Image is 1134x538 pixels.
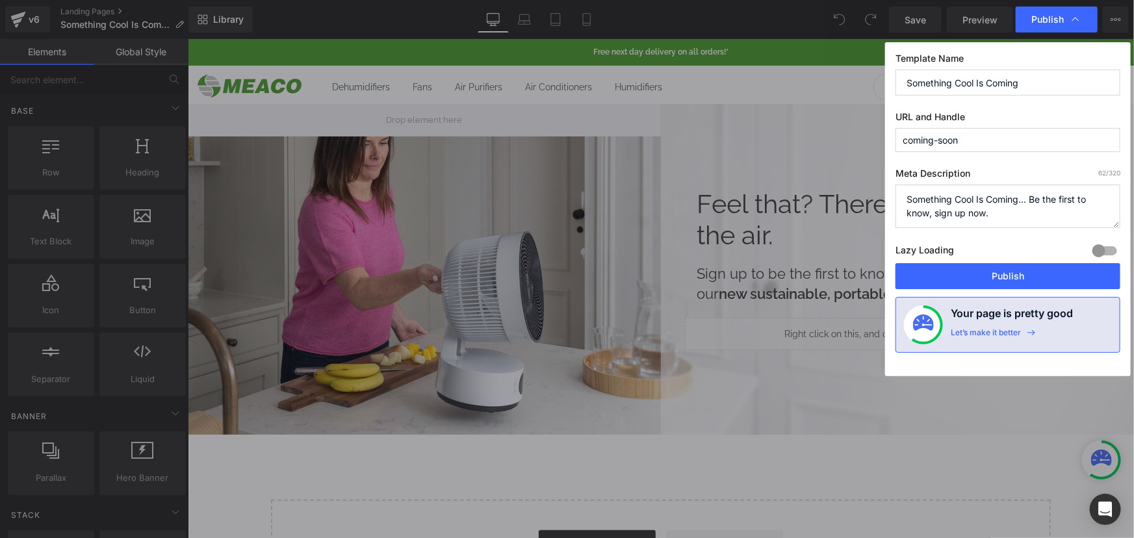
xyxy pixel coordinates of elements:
label: URL and Handle [896,111,1120,128]
a: Add Single Section [478,491,595,517]
span: /320 [1098,169,1120,177]
a: Explore Blocks [351,491,468,517]
div: Open Intercom Messenger [1090,494,1121,525]
img: onboarding-status.svg [913,314,934,335]
label: Meta Description [896,168,1120,185]
button: Publish [896,263,1120,289]
i: change [738,149,825,180]
label: Lazy Loading [896,242,954,263]
textarea: Something Cool Is Coming... Be the first to know, sign up now. [896,185,1120,228]
div: Let’s make it better [951,327,1021,344]
label: Template Name [896,53,1120,70]
span: 62 [1098,169,1106,177]
h1: Feel that? There's a in the air. [509,149,871,212]
h1: Sign up to be the first to know when our arrives. [509,225,800,266]
strong: new sustainable, portable fan [531,246,728,263]
span: Publish [1031,14,1064,25]
h4: Your page is pretty good [951,305,1073,327]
